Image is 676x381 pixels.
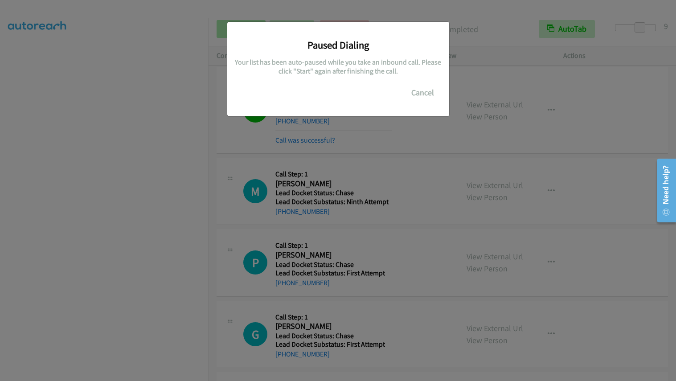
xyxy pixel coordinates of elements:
h3: Paused Dialing [234,39,442,51]
h5: Your list has been auto-paused while you take an inbound call. Please click "Start" again after f... [234,58,442,75]
iframe: Resource Center [650,155,676,226]
button: Cancel [403,84,442,102]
